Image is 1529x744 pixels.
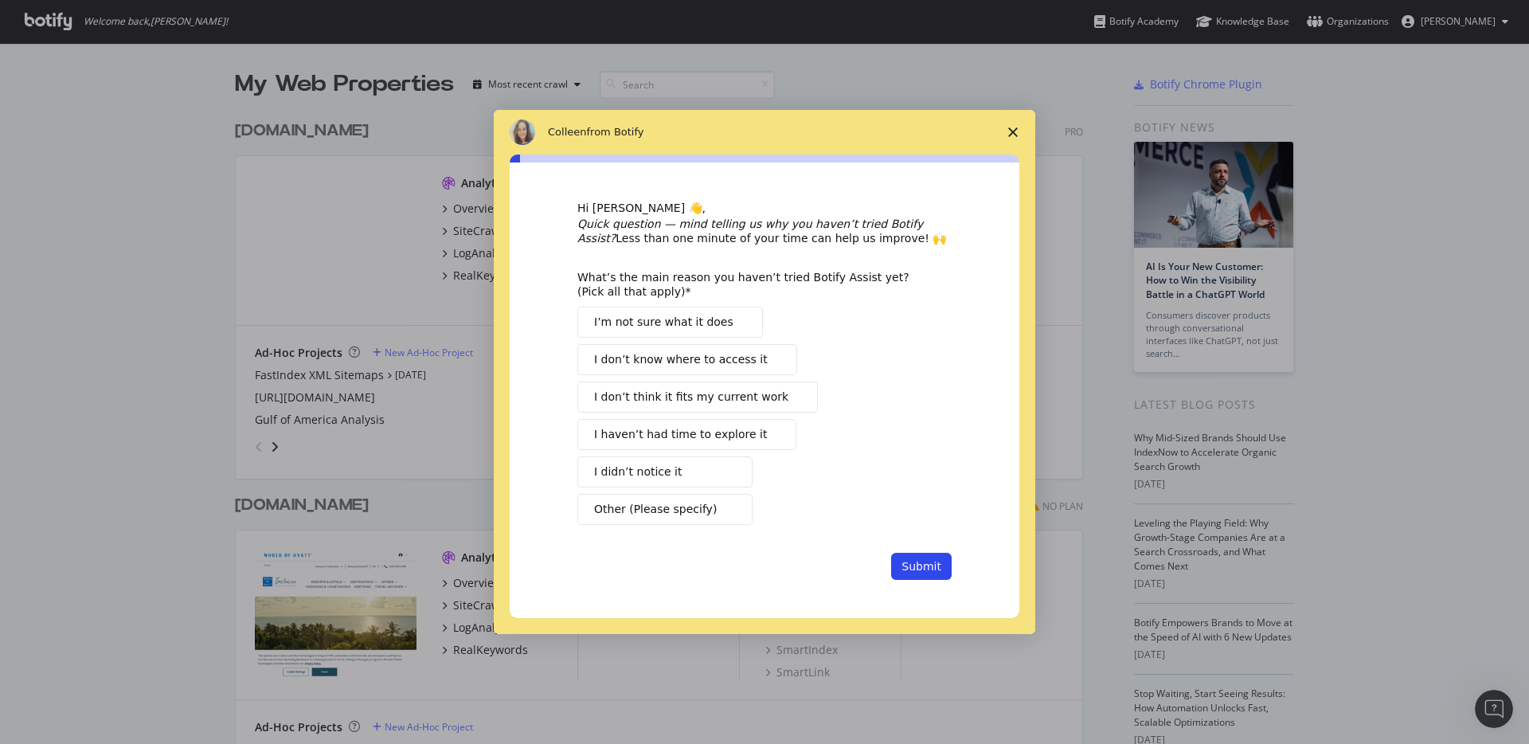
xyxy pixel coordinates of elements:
[510,119,535,145] img: Profile image for Colleen
[577,307,763,338] button: I’m not sure what it does
[577,217,952,245] div: Less than one minute of your time can help us improve! 🙌
[577,344,797,375] button: I don’t know where to access it
[577,217,923,245] i: Quick question — mind telling us why you haven’t tried Botify Assist?
[577,382,818,413] button: I don’t think it fits my current work
[577,270,928,299] div: What’s the main reason you haven’t tried Botify Assist yet? (Pick all that apply)
[594,351,768,368] span: I don’t know where to access it
[594,501,717,518] span: Other (Please specify)
[587,126,644,138] span: from Botify
[594,389,788,405] span: I don’t think it fits my current work
[594,426,767,443] span: I haven’t had time to explore it
[577,494,753,525] button: Other (Please specify)
[577,201,952,217] div: Hi [PERSON_NAME] 👋,
[594,464,682,480] span: I didn’t notice it
[891,553,952,580] button: Submit
[548,126,587,138] span: Colleen
[991,110,1035,155] span: Close survey
[577,419,796,450] button: I haven’t had time to explore it
[577,456,753,488] button: I didn’t notice it
[594,314,733,331] span: I’m not sure what it does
